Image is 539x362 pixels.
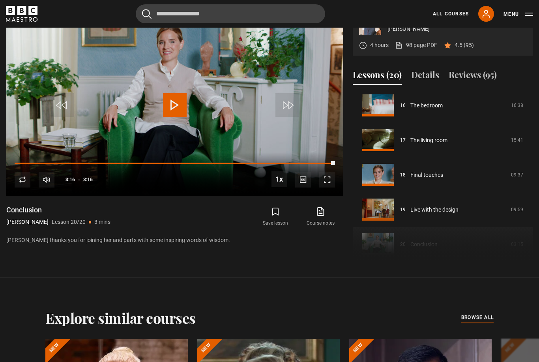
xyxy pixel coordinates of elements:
[410,171,443,179] a: Final touches
[433,10,469,17] a: All Courses
[461,313,494,321] span: browse all
[6,218,49,226] p: [PERSON_NAME]
[395,41,437,49] a: 98 page PDF
[6,205,110,215] h1: Conclusion
[136,4,325,23] input: Search
[78,177,80,182] span: -
[39,172,54,188] button: Mute
[15,172,30,188] button: Replay
[6,236,343,244] p: [PERSON_NAME] thanks you for joining her and parts with some inspiring words of wisdom.
[298,205,343,228] a: Course notes
[370,41,389,49] p: 4 hours
[410,136,447,144] a: The living room
[83,173,93,187] span: 3:16
[15,163,335,164] div: Progress Bar
[411,68,439,85] button: Details
[410,101,443,110] a: The bedroom
[461,313,494,322] a: browse all
[271,171,287,187] button: Playback Rate
[295,172,311,188] button: Captions
[455,41,474,49] p: 4.5 (95)
[353,68,402,85] button: Lessons (20)
[45,309,196,326] h2: Explore similar courses
[6,6,37,22] svg: BBC Maestro
[6,6,343,196] video-js: Video Player
[410,206,459,214] a: Live with the design
[319,172,335,188] button: Fullscreen
[253,205,298,228] button: Save lesson
[449,68,497,85] button: Reviews (95)
[52,218,86,226] p: Lesson 20/20
[66,173,75,187] span: 3:16
[503,10,533,18] button: Toggle navigation
[94,218,110,226] p: 3 mins
[387,25,526,33] p: [PERSON_NAME]
[142,9,152,19] button: Submit the search query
